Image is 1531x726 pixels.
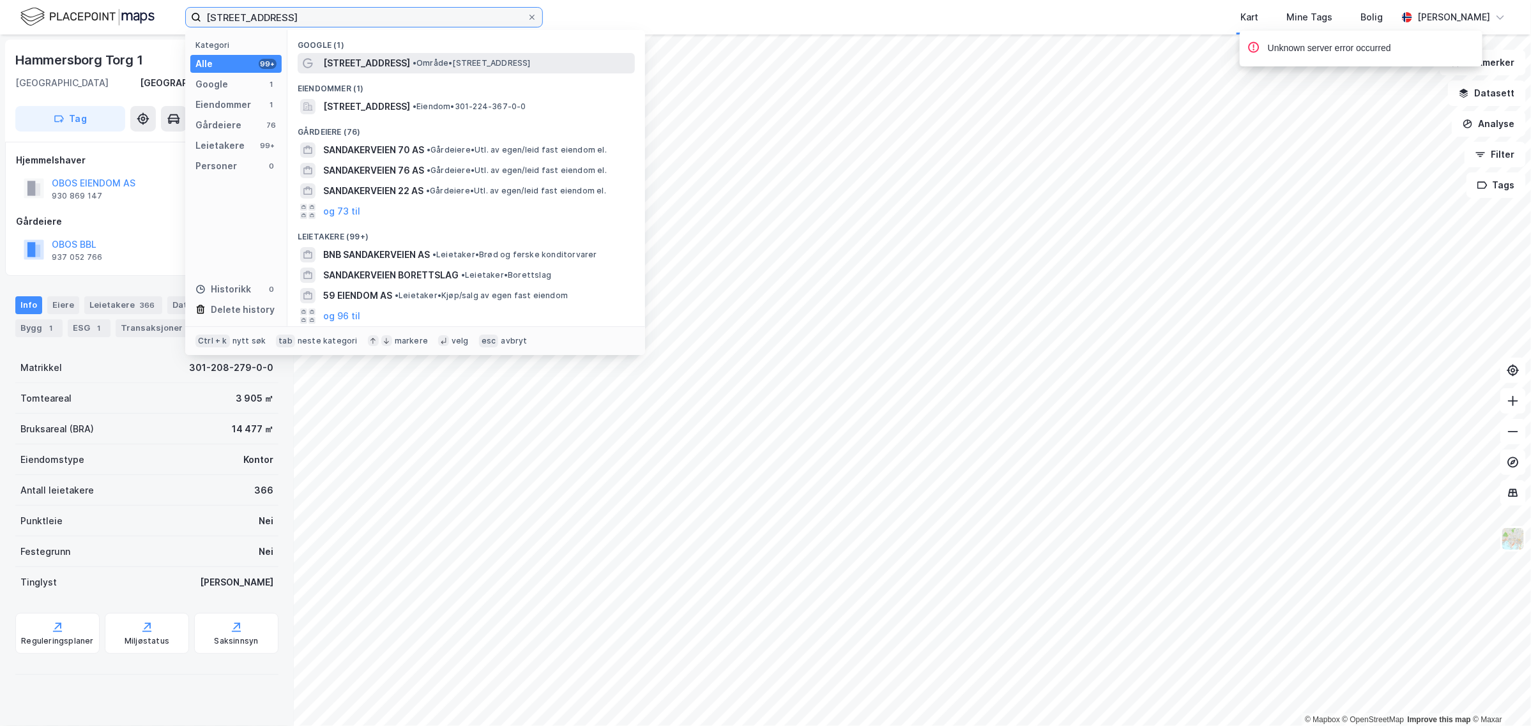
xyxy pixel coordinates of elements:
[432,250,597,260] span: Leietaker • Brød og ferske konditorvarer
[20,544,70,559] div: Festegrunn
[20,360,62,375] div: Matrikkel
[20,391,72,406] div: Tomteareal
[254,483,273,498] div: 366
[1360,10,1383,25] div: Bolig
[15,296,42,314] div: Info
[427,145,607,155] span: Gårdeiere • Utl. av egen/leid fast eiendom el.
[323,288,392,303] span: 59 EIENDOM AS
[195,117,241,133] div: Gårdeiere
[45,322,57,335] div: 1
[287,73,645,96] div: Eiendommer (1)
[68,319,110,337] div: ESG
[93,322,105,335] div: 1
[413,58,416,68] span: •
[215,636,259,646] div: Saksinnsyn
[426,186,606,196] span: Gårdeiere • Utl. av egen/leid fast eiendom el.
[323,247,430,262] span: BNB SANDAKERVEIEN AS
[427,165,607,176] span: Gårdeiere • Utl. av egen/leid fast eiendom el.
[1305,715,1340,724] a: Mapbox
[189,360,273,375] div: 301-208-279-0-0
[125,636,169,646] div: Miljøstatus
[266,120,277,130] div: 76
[452,336,469,346] div: velg
[266,100,277,110] div: 1
[20,483,94,498] div: Antall leietakere
[323,56,410,71] span: [STREET_ADDRESS]
[236,391,273,406] div: 3 905 ㎡
[266,161,277,171] div: 0
[137,299,157,312] div: 366
[52,191,102,201] div: 930 869 147
[259,544,273,559] div: Nei
[323,183,423,199] span: SANDAKERVEIEN 22 AS
[323,204,360,219] button: og 73 til
[432,250,436,259] span: •
[20,452,84,467] div: Eiendomstype
[195,335,230,347] div: Ctrl + k
[1408,715,1471,724] a: Improve this map
[140,75,278,91] div: [GEOGRAPHIC_DATA], 208/279
[1452,111,1526,137] button: Analyse
[1240,10,1258,25] div: Kart
[323,142,424,158] span: SANDAKERVEIEN 70 AS
[266,79,277,89] div: 1
[15,319,63,337] div: Bygg
[323,99,410,114] span: [STREET_ADDRESS]
[259,513,273,529] div: Nei
[287,117,645,140] div: Gårdeiere (76)
[84,296,162,314] div: Leietakere
[243,452,273,467] div: Kontor
[47,296,79,314] div: Eiere
[232,336,266,346] div: nytt søk
[266,284,277,294] div: 0
[395,336,428,346] div: markere
[461,270,465,280] span: •
[1466,172,1526,198] button: Tags
[479,335,499,347] div: esc
[426,186,430,195] span: •
[167,296,231,314] div: Datasett
[1467,665,1531,726] div: Kontrollprogram for chat
[1286,10,1332,25] div: Mine Tags
[287,222,645,245] div: Leietakere (99+)
[52,252,102,262] div: 937 052 766
[287,30,645,53] div: Google (1)
[1465,142,1526,167] button: Filter
[195,282,251,297] div: Historikk
[20,421,94,437] div: Bruksareal (BRA)
[298,336,358,346] div: neste kategori
[200,575,273,590] div: [PERSON_NAME]
[195,40,282,50] div: Kategori
[427,145,430,155] span: •
[413,102,526,112] span: Eiendom • 301-224-367-0-0
[195,138,245,153] div: Leietakere
[15,75,109,91] div: [GEOGRAPHIC_DATA]
[413,58,531,68] span: Område • [STREET_ADDRESS]
[501,336,527,346] div: avbryt
[1448,80,1526,106] button: Datasett
[1417,10,1490,25] div: [PERSON_NAME]
[427,165,430,175] span: •
[1467,665,1531,726] iframe: Chat Widget
[20,513,63,529] div: Punktleie
[15,106,125,132] button: Tag
[116,319,203,337] div: Transaksjoner
[395,291,399,300] span: •
[1501,527,1525,551] img: Z
[195,77,228,92] div: Google
[195,97,251,112] div: Eiendommer
[16,153,278,168] div: Hjemmelshaver
[413,102,416,111] span: •
[259,140,277,151] div: 99+
[195,56,213,72] div: Alle
[16,214,278,229] div: Gårdeiere
[276,335,295,347] div: tab
[1343,715,1405,724] a: OpenStreetMap
[323,268,459,283] span: SANDAKERVEIEN BORETTSLAG
[20,6,155,28] img: logo.f888ab2527a4732fd821a326f86c7f29.svg
[211,302,275,317] div: Delete history
[461,270,551,280] span: Leietaker • Borettslag
[201,8,527,27] input: Søk på adresse, matrikkel, gårdeiere, leietakere eller personer
[21,636,93,646] div: Reguleringsplaner
[395,291,568,301] span: Leietaker • Kjøp/salg av egen fast eiendom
